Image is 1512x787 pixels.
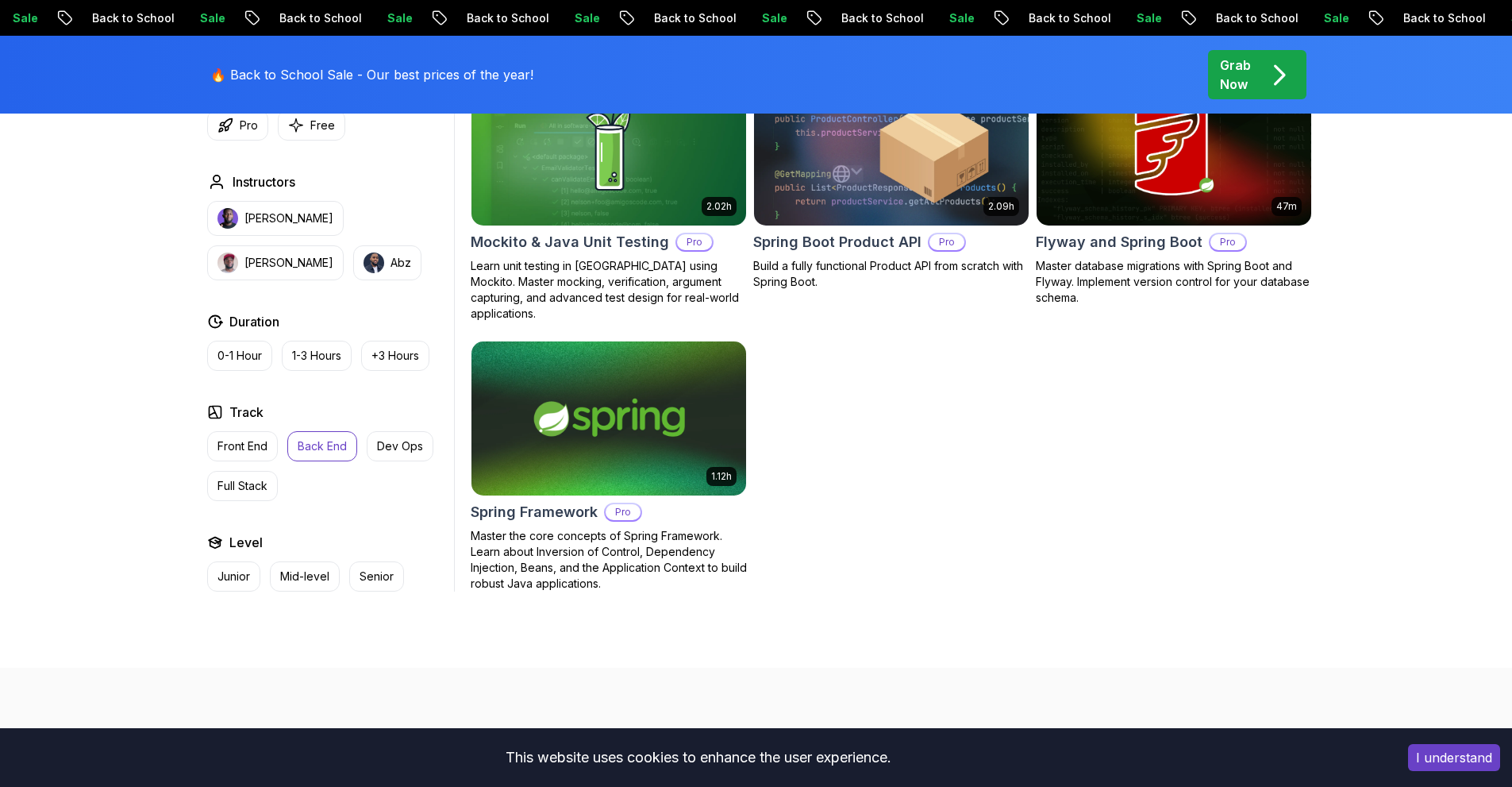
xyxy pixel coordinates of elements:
p: Pro [1210,234,1245,250]
p: Senior [360,569,394,584]
button: Senior [349,561,404,592]
p: 2.02h [706,200,732,213]
a: Mockito & Java Unit Testing card2.02hNEWMockito & Java Unit TestingProLearn unit testing in [GEOG... [471,71,747,322]
button: 1-3 Hours [282,341,352,371]
a: Spring Boot Product API card2.09hSpring Boot Product APIProBuild a fully functional Product API f... [753,71,1029,291]
p: Pro [929,234,964,250]
p: Sale [929,10,979,26]
button: Back End [287,431,357,461]
button: instructor imgAbz [353,245,421,280]
img: instructor img [217,208,238,229]
h2: Flyway and Spring Boot [1036,231,1202,253]
a: Flyway and Spring Boot card47mFlyway and Spring BootProMaster database migrations with Spring Boo... [1036,71,1312,307]
button: Dev Ops [367,431,433,461]
p: +3 Hours [371,348,419,364]
p: Back to School [1195,10,1303,26]
p: Pro [677,234,712,250]
img: Spring Boot Product API card [754,72,1029,226]
p: Front End [217,438,267,454]
p: Abz [391,255,411,271]
p: Pro [240,118,258,133]
p: Junior [217,569,250,584]
p: Sale [367,10,417,26]
p: Back to School [1383,10,1491,26]
p: [PERSON_NAME] [244,255,333,271]
button: Junior [207,561,260,592]
p: [PERSON_NAME] [244,210,333,226]
p: Sale [1303,10,1354,26]
p: Back to School [259,10,367,26]
p: Back to School [633,10,741,26]
p: Master the core concepts of Spring Framework. Learn about Inversion of Control, Dependency Inject... [471,528,747,592]
p: Sale [741,10,792,26]
button: instructor img[PERSON_NAME] [207,201,344,236]
img: Spring Framework card [464,338,752,499]
p: Pro [606,504,641,520]
p: Mid-level [280,569,329,584]
h2: Track [229,403,264,422]
button: Full Stack [207,471,278,501]
button: 0-1 Hour [207,341,272,371]
h2: Duration [229,312,279,331]
p: Build a fully functional Product API from scratch with Spring Boot. [753,258,1029,290]
div: This website uses cookies to enhance the user experience. [12,740,1384,775]
h2: Mockito & Java Unit Testing [471,231,669,253]
button: instructor img[PERSON_NAME] [207,245,344,280]
button: Pro [207,110,268,141]
img: instructor img [217,253,238,273]
p: 1.12h [711,470,732,483]
p: 0-1 Hour [217,348,262,364]
p: 1-3 Hours [292,348,341,364]
button: Front End [207,431,278,461]
p: Back to School [446,10,554,26]
p: Learn unit testing in [GEOGRAPHIC_DATA] using Mockito. Master mocking, verification, argument cap... [471,258,747,322]
h2: Spring Boot Product API [753,231,921,253]
img: instructor img [364,253,384,273]
button: +3 Hours [361,341,429,371]
p: Master database migrations with Spring Boot and Flyway. Implement version control for your databa... [1036,258,1312,306]
p: 2.09h [988,200,1014,213]
img: Mockito & Java Unit Testing card [471,72,746,226]
p: 🔥 Back to School Sale - Our best prices of the year! [210,65,533,84]
p: Free [310,118,335,133]
p: Sale [554,10,605,26]
p: Sale [179,10,230,26]
button: Mid-level [270,561,340,592]
p: Sale [1116,10,1167,26]
p: Back to School [1008,10,1116,26]
p: Dev Ops [377,438,423,454]
button: Accept cookies [1408,744,1500,771]
p: 47m [1276,200,1297,213]
h2: Spring Framework [471,501,598,523]
img: Flyway and Spring Boot card [1037,72,1311,226]
p: Grab Now [1220,56,1251,94]
p: Full Stack [217,478,267,494]
a: Spring Framework card1.12hSpring FrameworkProMaster the core concepts of Spring Framework. Learn ... [471,341,747,592]
h2: Instructors [233,172,295,191]
p: Back End [298,438,347,454]
p: Back to School [71,10,179,26]
p: Back to School [821,10,929,26]
button: Free [278,110,345,141]
h2: Level [229,533,263,552]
